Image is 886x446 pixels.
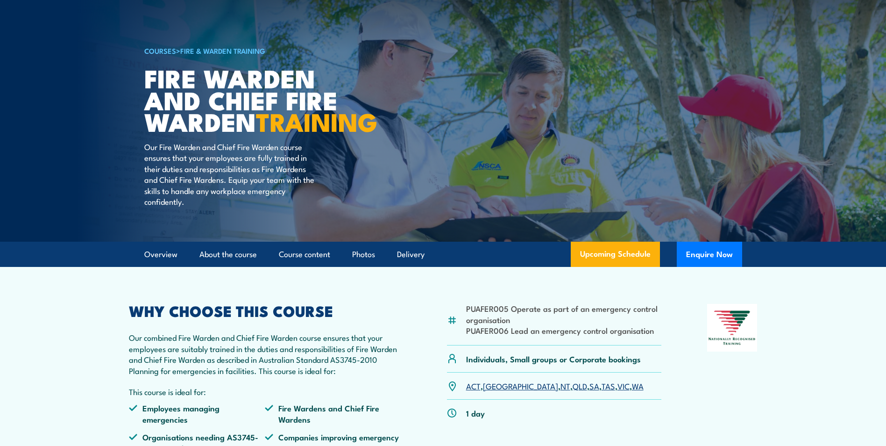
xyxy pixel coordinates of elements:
a: COURSES [144,45,176,56]
li: Employees managing emergencies [129,403,265,424]
button: Enquire Now [677,242,742,267]
a: Course content [279,242,330,267]
a: TAS [602,380,615,391]
a: Upcoming Schedule [571,242,660,267]
a: VIC [617,380,630,391]
li: PUAFER005 Operate as part of an emergency control organisation [466,303,662,325]
strong: TRAINING [256,101,377,140]
a: Overview [144,242,177,267]
p: 1 day [466,408,485,418]
p: , , , , , , , [466,381,644,391]
img: Nationally Recognised Training logo. [707,304,758,352]
a: WA [632,380,644,391]
a: ACT [466,380,481,391]
p: Our combined Fire Warden and Chief Fire Warden course ensures that your employees are suitably tr... [129,332,402,376]
a: [GEOGRAPHIC_DATA] [483,380,558,391]
a: QLD [573,380,587,391]
h2: WHY CHOOSE THIS COURSE [129,304,402,317]
a: About the course [199,242,257,267]
a: Photos [352,242,375,267]
a: Delivery [397,242,425,267]
p: This course is ideal for: [129,386,402,397]
li: PUAFER006 Lead an emergency control organisation [466,325,662,336]
p: Our Fire Warden and Chief Fire Warden course ensures that your employees are fully trained in the... [144,141,315,207]
a: NT [560,380,570,391]
a: SA [589,380,599,391]
li: Fire Wardens and Chief Fire Wardens [265,403,401,424]
p: Individuals, Small groups or Corporate bookings [466,353,641,364]
h1: Fire Warden and Chief Fire Warden [144,67,375,132]
a: Fire & Warden Training [180,45,265,56]
h6: > [144,45,375,56]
